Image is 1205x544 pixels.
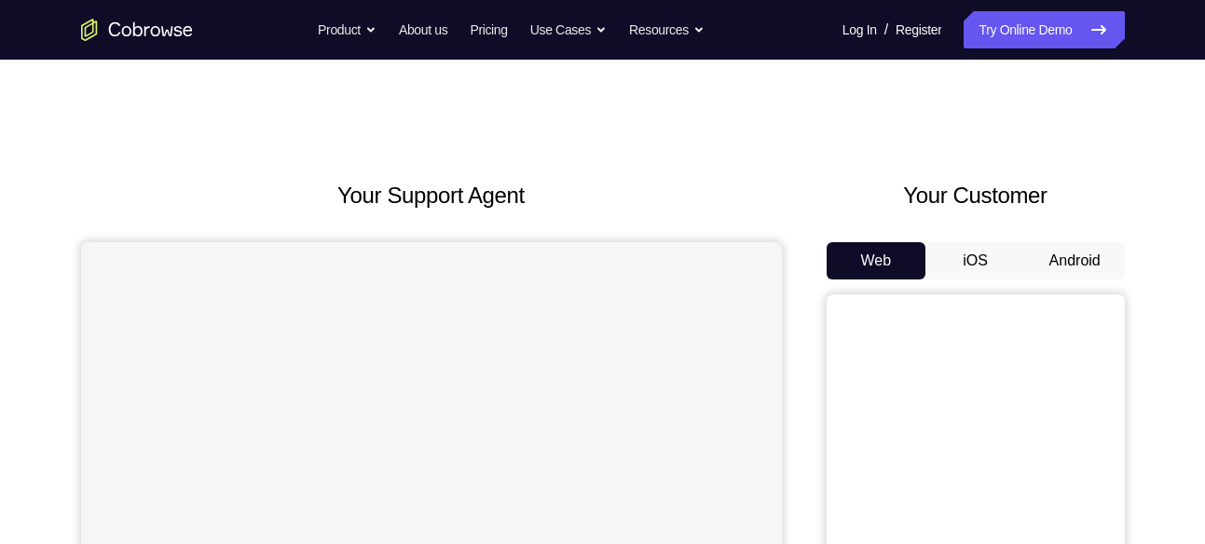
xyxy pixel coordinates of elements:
[842,11,877,48] a: Log In
[896,11,941,48] a: Register
[629,11,705,48] button: Resources
[827,242,926,279] button: Web
[827,179,1125,212] h2: Your Customer
[964,11,1124,48] a: Try Online Demo
[530,11,607,48] button: Use Cases
[81,179,782,212] h2: Your Support Agent
[884,19,888,41] span: /
[925,242,1025,279] button: iOS
[81,19,193,41] a: Go to the home page
[470,11,507,48] a: Pricing
[399,11,447,48] a: About us
[1025,242,1125,279] button: Android
[318,11,377,48] button: Product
